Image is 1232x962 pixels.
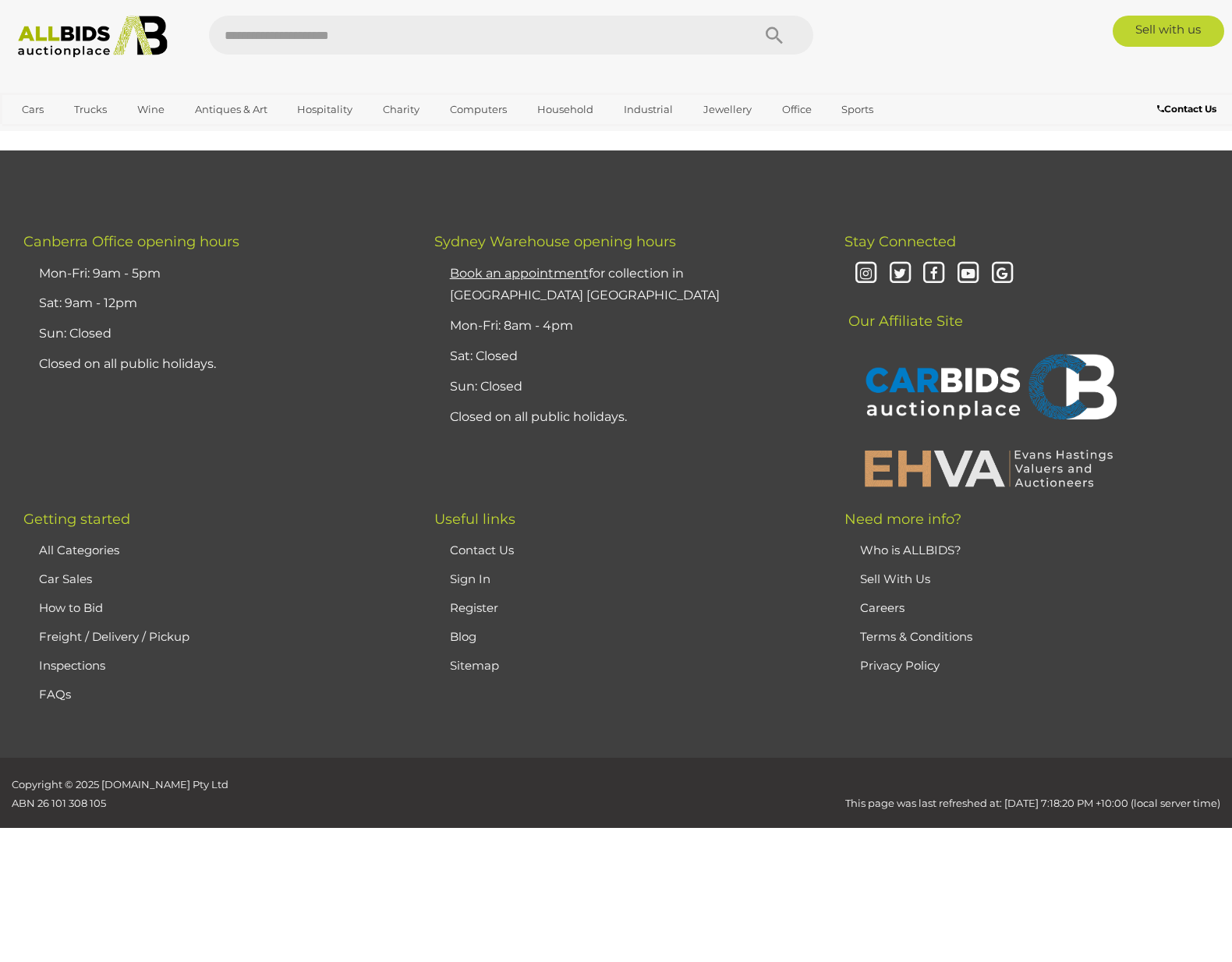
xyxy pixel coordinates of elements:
[35,319,395,349] li: Sun: Closed
[23,233,239,250] span: Canberra Office opening hours
[860,543,961,557] a: Who is ALLBIDS?
[954,260,982,288] i: Youtube
[440,97,517,122] a: Computers
[1157,101,1220,118] a: Contact Us
[450,571,490,586] a: Sign In
[921,260,948,288] i: Facebook
[446,372,806,402] li: Sun: Closed
[1157,103,1216,115] b: Contact Us
[852,260,880,288] i: Instagram
[39,571,92,586] a: Car Sales
[446,311,806,341] li: Mon-Fri: 8am - 4pm
[127,97,175,122] a: Wine
[12,122,143,148] a: [GEOGRAPHIC_DATA]
[856,338,1121,440] img: CARBIDS Auctionplace
[373,97,430,122] a: Charity
[64,97,117,122] a: Trucks
[39,658,105,673] a: Inspections
[39,600,103,615] a: How to Bid
[185,97,278,122] a: Antiques & Art
[989,260,1016,288] i: Google
[35,349,395,380] li: Closed on all public holidays.
[287,97,363,122] a: Hospitality
[39,543,119,557] a: All Categories
[446,341,806,372] li: Sat: Closed
[434,511,515,528] span: Useful links
[450,266,720,303] a: Book an appointmentfor collection in [GEOGRAPHIC_DATA] [GEOGRAPHIC_DATA]
[844,511,961,528] span: Need more info?
[831,97,883,122] a: Sports
[12,97,54,122] a: Cars
[450,658,499,673] a: Sitemap
[735,16,813,55] button: Search
[35,288,395,319] li: Sat: 9am - 12pm
[39,687,71,702] a: FAQs
[860,629,972,644] a: Terms & Conditions
[450,629,476,644] a: Blog
[860,571,930,586] a: Sell With Us
[434,233,676,250] span: Sydney Warehouse opening hours
[450,266,589,281] u: Book an appointment
[450,543,514,557] a: Contact Us
[1113,16,1224,47] a: Sell with us
[450,600,498,615] a: Register
[23,511,130,528] span: Getting started
[772,97,822,122] a: Office
[844,289,963,330] span: Our Affiliate Site
[35,259,395,289] li: Mon-Fri: 9am - 5pm
[860,658,940,673] a: Privacy Policy
[39,629,189,644] a: Freight / Delivery / Pickup
[844,233,956,250] span: Stay Connected
[860,600,905,615] a: Careers
[856,447,1121,488] img: EHVA | Evans Hastings Valuers and Auctioneers
[614,97,683,122] a: Industrial
[308,776,1232,812] div: This page was last refreshed at: [DATE] 7:18:20 PM +10:00 (local server time)
[446,402,806,433] li: Closed on all public holidays.
[693,97,762,122] a: Jewellery
[9,16,176,58] img: Allbids.com.au
[887,260,914,288] i: Twitter
[527,97,604,122] a: Household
